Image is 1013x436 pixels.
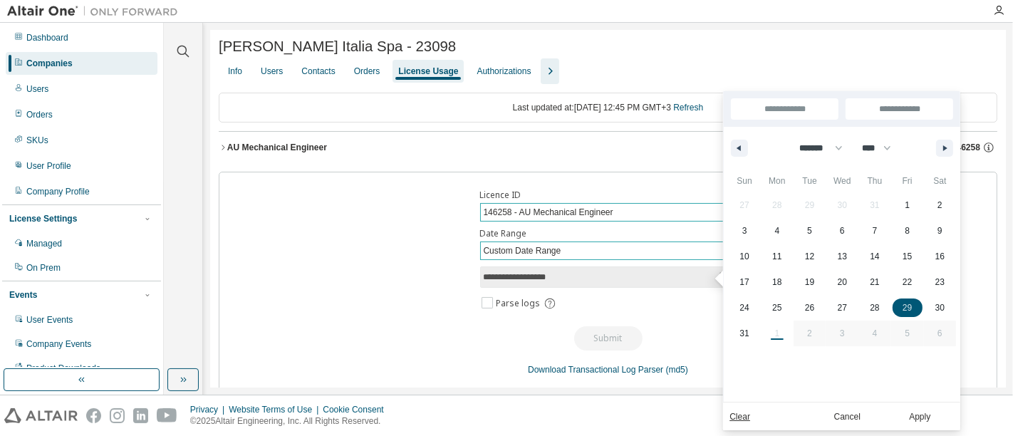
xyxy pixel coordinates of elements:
[728,321,761,346] button: 31
[528,365,663,375] a: Download Transactional Log Parser
[481,242,736,259] div: Custom Date Range
[26,186,90,197] div: Company Profile
[219,132,997,163] button: AU Mechanical EngineerLicense ID: 146258
[219,93,997,123] div: Last updated at: [DATE] 12:45 PM GMT+3
[794,269,826,295] button: 19
[728,244,761,269] button: 10
[480,228,737,239] label: Date Range
[924,218,957,244] button: 9
[26,135,48,146] div: SKUs
[261,66,283,77] div: Users
[723,177,737,214] span: Last Week
[740,244,749,269] span: 10
[813,410,881,424] button: Cancel
[574,326,643,351] button: Submit
[761,295,794,321] button: 25
[190,404,229,415] div: Privacy
[794,244,826,269] button: 12
[301,66,335,77] div: Contacts
[723,91,737,115] span: [DATE]
[323,404,392,415] div: Cookie Consent
[891,218,924,244] button: 8
[190,415,393,427] p: © 2025 Altair Engineering, Inc. All Rights Reserved.
[905,192,910,218] span: 1
[740,295,749,321] span: 24
[794,295,826,321] button: 26
[86,408,101,423] img: facebook.svg
[740,321,749,346] span: 31
[26,83,48,95] div: Users
[7,4,185,19] img: Altair One
[482,204,615,220] div: 146258 - AU Mechanical Engineer
[26,160,71,172] div: User Profile
[26,363,100,374] div: Product Downloads
[496,298,540,309] span: Parse logs
[885,410,954,424] button: Apply
[891,170,924,192] span: Fri
[935,295,945,321] span: 30
[903,244,912,269] span: 15
[838,269,847,295] span: 20
[891,192,924,218] button: 1
[858,170,891,192] span: Thu
[826,244,858,269] button: 13
[9,213,77,224] div: License Settings
[723,140,737,177] span: This Week
[728,218,761,244] button: 3
[870,269,879,295] span: 21
[826,269,858,295] button: 20
[477,66,531,77] div: Authorizations
[9,289,37,301] div: Events
[794,218,826,244] button: 5
[723,214,737,251] span: This Month
[937,192,942,218] span: 2
[354,66,380,77] div: Orders
[761,170,794,192] span: Mon
[729,410,750,424] a: Clear
[480,190,737,201] label: Licence ID
[805,295,814,321] span: 26
[826,170,858,192] span: Wed
[482,243,563,259] div: Custom Date Range
[903,295,912,321] span: 29
[157,408,177,423] img: youtube.svg
[924,170,957,192] span: Sat
[26,314,73,326] div: User Events
[26,238,62,249] div: Managed
[761,269,794,295] button: 18
[227,142,327,153] div: AU Mechanical Engineer
[924,192,957,218] button: 2
[26,58,73,69] div: Companies
[838,295,847,321] span: 27
[728,170,761,192] span: Sun
[858,244,891,269] button: 14
[935,244,945,269] span: 16
[840,218,845,244] span: 6
[794,170,826,192] span: Tue
[891,244,924,269] button: 15
[229,404,323,415] div: Website Terms of Use
[937,218,942,244] span: 9
[858,295,891,321] button: 28
[805,269,814,295] span: 19
[775,218,780,244] span: 4
[858,218,891,244] button: 7
[807,218,812,244] span: 5
[228,66,242,77] div: Info
[858,269,891,295] button: 21
[891,295,924,321] button: 29
[26,338,91,350] div: Company Events
[761,244,794,269] button: 11
[870,295,879,321] span: 28
[772,295,781,321] span: 25
[935,269,945,295] span: 23
[870,244,879,269] span: 14
[903,269,912,295] span: 22
[26,262,61,274] div: On Prem
[826,218,858,244] button: 6
[673,103,703,113] a: Refresh
[742,218,747,244] span: 3
[26,32,68,43] div: Dashboard
[924,295,957,321] button: 30
[666,365,688,375] a: (md5)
